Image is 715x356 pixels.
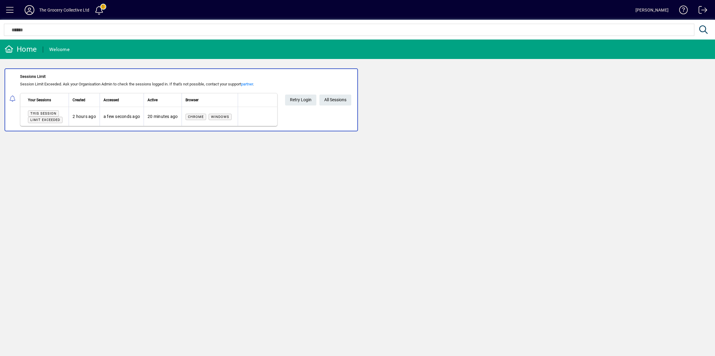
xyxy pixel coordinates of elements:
[28,97,51,103] span: Your Sessions
[290,95,312,105] span: Retry Login
[69,107,100,126] td: 2 hours ago
[211,115,229,119] span: Windows
[635,5,669,15] div: [PERSON_NAME]
[319,95,351,105] a: All Sessions
[148,97,158,103] span: Active
[30,118,60,122] span: Limit exceeded
[104,97,119,103] span: Accessed
[285,95,316,105] button: Retry Login
[324,95,346,105] span: All Sessions
[30,112,56,116] span: This session
[675,1,688,21] a: Knowledge Base
[694,1,707,21] a: Logout
[186,97,199,103] span: Browser
[188,115,204,119] span: Chrome
[20,81,277,87] div: Session Limit Exceeded. Ask your Organisation Admin to check the sessions logged in. If that's no...
[49,45,70,54] div: Welcome
[20,5,39,16] button: Profile
[144,107,182,126] td: 20 minutes ago
[20,74,277,80] div: Sessions Limit
[73,97,85,103] span: Created
[5,44,37,54] div: Home
[39,5,90,15] div: The Grocery Collective Ltd
[100,107,144,126] td: a few seconds ago
[241,82,253,86] a: partner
